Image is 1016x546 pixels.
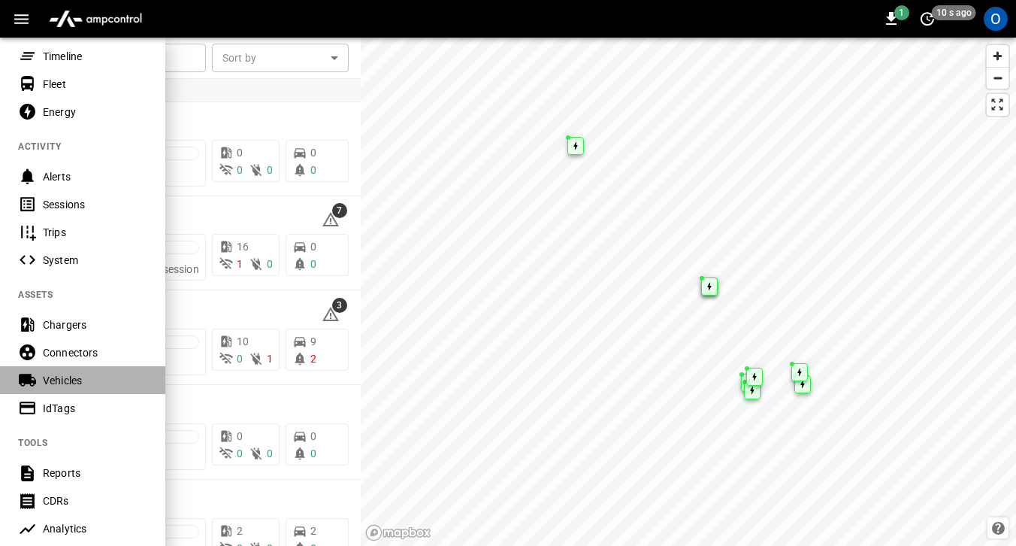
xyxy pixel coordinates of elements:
div: Sessions [43,197,147,212]
div: Trips [43,225,147,240]
div: Timeline [43,49,147,64]
div: CDRs [43,493,147,508]
div: IdTags [43,401,147,416]
button: set refresh interval [915,7,939,31]
div: Reports [43,466,147,481]
div: Analytics [43,521,147,536]
div: Chargers [43,317,147,332]
div: Connectors [43,345,147,360]
span: 10 s ago [932,5,976,20]
div: Alerts [43,169,147,184]
div: System [43,253,147,268]
div: Fleet [43,77,147,92]
div: profile-icon [984,7,1008,31]
div: Energy [43,105,147,120]
img: ampcontrol.io logo [43,5,148,33]
span: 1 [894,5,909,20]
div: Vehicles [43,373,147,388]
